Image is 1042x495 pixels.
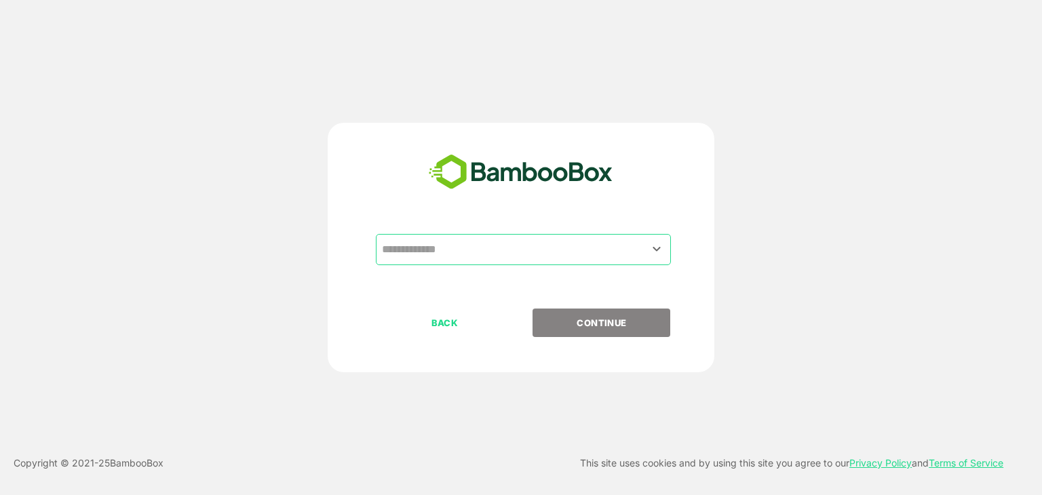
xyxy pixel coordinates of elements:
p: BACK [377,315,513,330]
a: Privacy Policy [849,457,912,469]
p: CONTINUE [534,315,670,330]
button: CONTINUE [533,309,670,337]
button: Open [648,240,666,258]
img: bamboobox [421,150,620,195]
p: Copyright © 2021- 25 BambooBox [14,455,163,471]
a: Terms of Service [929,457,1003,469]
p: This site uses cookies and by using this site you agree to our and [580,455,1003,471]
button: BACK [376,309,514,337]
